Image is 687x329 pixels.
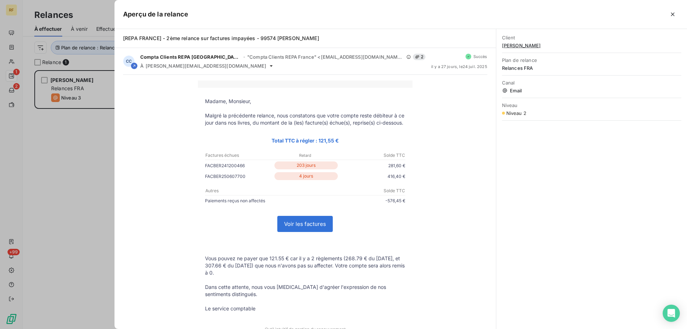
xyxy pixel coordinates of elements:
div: CC [123,55,135,67]
p: FACBER250607700 [205,173,273,180]
p: 416,40 € [339,173,405,180]
span: Plan de relance [502,57,681,63]
span: À [140,63,143,69]
p: Malgré la précédente relance, nous constatons que votre compte reste débiteur à ce jour dans nos ... [205,112,405,126]
p: 281,60 € [339,162,405,169]
span: [PERSON_NAME] [502,43,681,48]
span: Email [502,88,681,93]
span: 2 [413,54,425,60]
p: Vous pouvez ne payer que 121.55 € car il y a 2 règlements (268.79 € du [DATE], et 307.66 € du [DA... [205,255,405,276]
span: Niveau [502,102,681,108]
span: "Compta Clients REPA France" <[EMAIL_ADDRESS][DOMAIN_NAME]> [247,54,404,60]
h5: Aperçu de la relance [123,9,188,19]
p: FACBER241200466 [205,162,273,169]
p: Madame, Monsieur, [205,98,405,105]
span: [PERSON_NAME][EMAIL_ADDRESS][DOMAIN_NAME] [146,63,266,69]
p: Solde TTC [339,152,405,159]
a: Voir les factures [278,216,332,232]
span: Niveau 2 [506,110,526,116]
p: 4 jours [274,172,338,180]
p: 203 jours [274,161,338,169]
p: Le service comptable [205,305,405,312]
span: Canal [502,80,681,86]
p: Retard [272,152,338,159]
p: -576,45 € [305,197,405,204]
span: Succès [473,54,487,59]
span: Client [502,35,681,40]
span: il y a 27 jours , le 24 juil. 2025 [431,64,487,69]
p: Solde TTC [306,188,405,194]
p: Paiements reçus non affectés [205,197,305,204]
span: [REPA FRANCE] - 2ème relance sur factures impayées - 99574 [PERSON_NAME] [123,35,319,41]
p: Dans cette attente, nous vous [MEDICAL_DATA] d'agréer l'expression de nos sentiments distingués. [205,284,405,298]
div: Open Intercom Messenger [663,305,680,322]
p: Factures échues [205,152,272,159]
p: Total TTC à régler : 121,55 € [205,136,405,145]
span: Relances FRA [502,65,681,71]
span: - [243,55,245,59]
span: Compta Clients REPA [GEOGRAPHIC_DATA] [140,54,241,60]
p: Autres [205,188,305,194]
